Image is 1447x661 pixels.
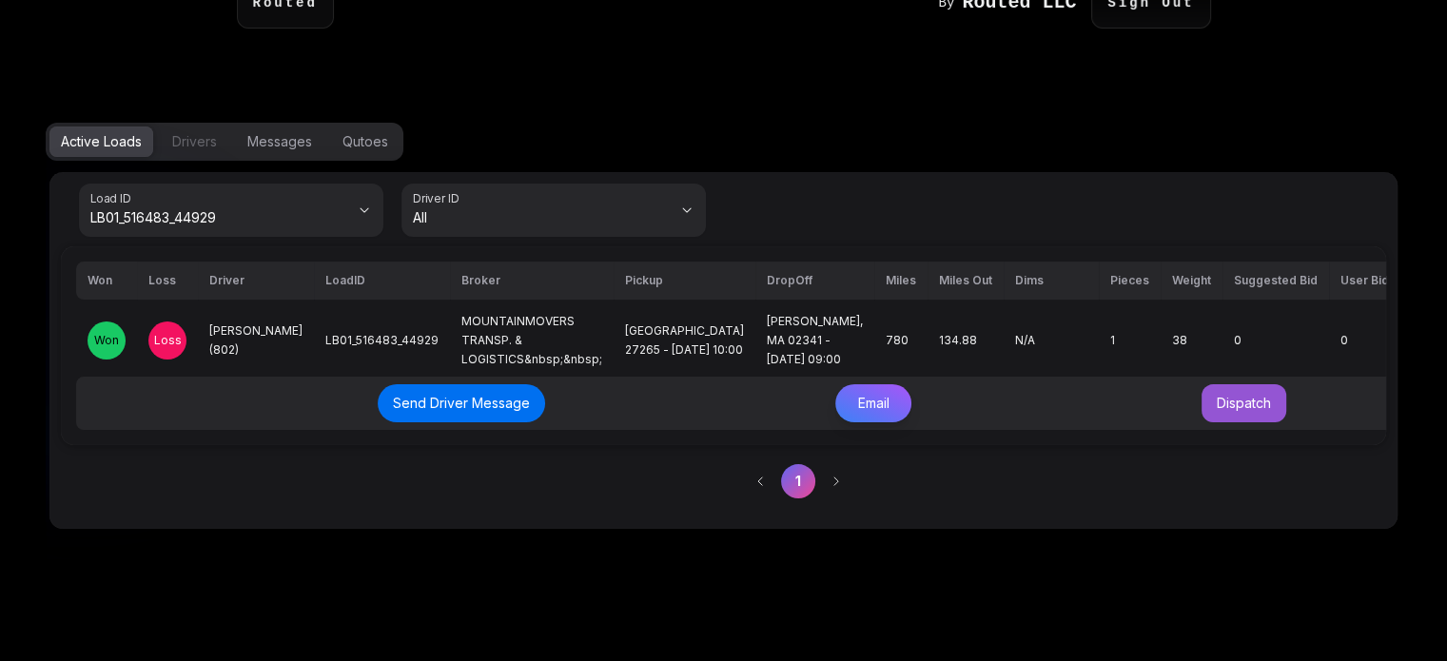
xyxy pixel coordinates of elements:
[928,262,1004,300] th: Miles Out
[886,333,909,347] span: 780
[755,262,874,300] th: DropOff
[61,132,142,151] div: Active Loads
[1004,262,1099,300] th: Dims
[874,262,928,300] th: Miles
[625,323,744,357] span: [GEOGRAPHIC_DATA] 27265 - [DATE] 10:00
[198,262,314,300] th: Driver
[767,314,863,366] span: [PERSON_NAME], MA 02341 - [DATE] 09:00
[172,132,217,151] div: Drivers
[614,262,755,300] th: Pickup
[76,262,137,300] th: Won
[94,333,119,348] span: Won
[154,333,182,348] span: Loss
[461,314,602,366] span: MOUNTAINMOVERS TRANSP. & LOGISTICS&nbsp;&nbsp;
[79,184,383,237] button: Load IDLB01_516483_44929
[1172,333,1187,347] span: 38
[378,384,545,422] button: Send Driver Message
[325,333,439,347] span: LB01_516483_44929
[137,262,198,300] th: Loss
[781,464,815,498] button: 1
[1222,262,1329,300] th: Suggested Bid
[413,208,672,227] span: All
[90,190,137,206] label: Load ID
[46,123,1401,161] div: Options
[1110,333,1115,347] span: 1
[1329,262,1400,300] th: User Bid
[939,333,977,347] span: 134.88
[209,323,303,357] span: [PERSON_NAME] (802)
[46,123,403,161] div: Options
[90,208,349,227] span: LB01_516483_44929
[733,455,1378,508] nav: pagination navigation
[1161,262,1222,300] th: Weight
[247,132,312,151] div: Messages
[401,184,706,237] button: Driver IDAll
[835,384,911,422] button: Email
[1340,333,1348,347] span: 0
[413,190,465,206] label: Driver ID
[1015,333,1035,347] span: N/A
[1202,384,1286,422] button: Dispatch
[450,262,614,300] th: Broker
[314,262,450,300] th: LoadID
[342,132,388,151] div: Qutoes
[1234,333,1242,347] span: 0
[1099,262,1161,300] th: Pieces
